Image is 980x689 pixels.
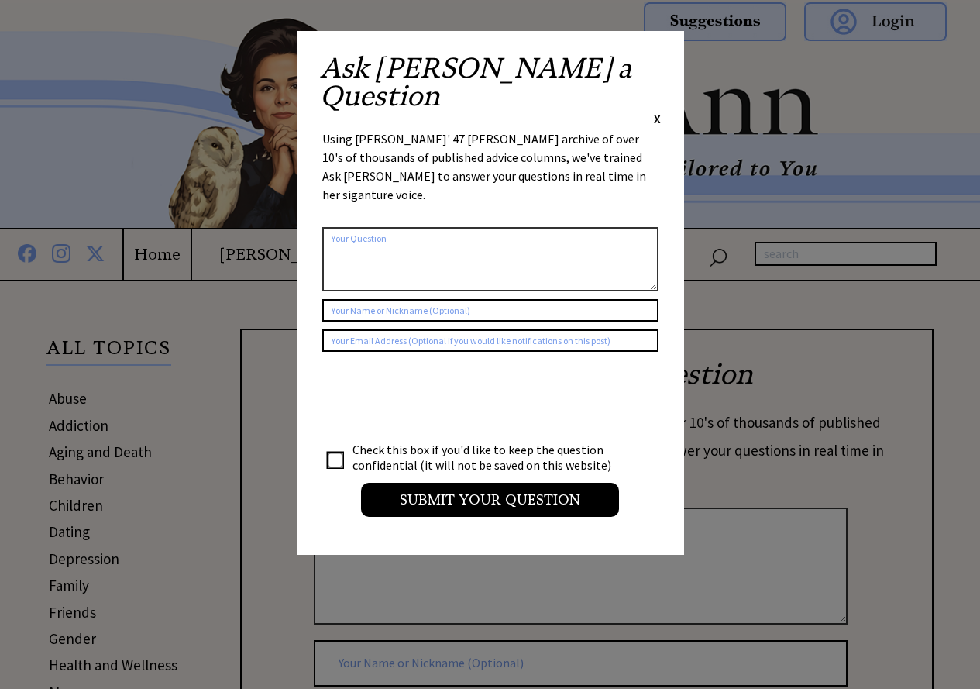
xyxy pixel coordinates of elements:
input: Submit your Question [361,483,619,517]
td: Check this box if you'd like to keep the question confidential (it will not be saved on this webs... [352,441,626,474]
span: X [654,111,661,126]
iframe: reCAPTCHA [322,367,558,428]
div: Using [PERSON_NAME]' 47 [PERSON_NAME] archive of over 10's of thousands of published advice colum... [322,129,658,219]
h2: Ask [PERSON_NAME] a Question [320,54,661,110]
input: Your Name or Nickname (Optional) [322,299,658,322]
input: Your Email Address (Optional if you would like notifications on this post) [322,329,658,352]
